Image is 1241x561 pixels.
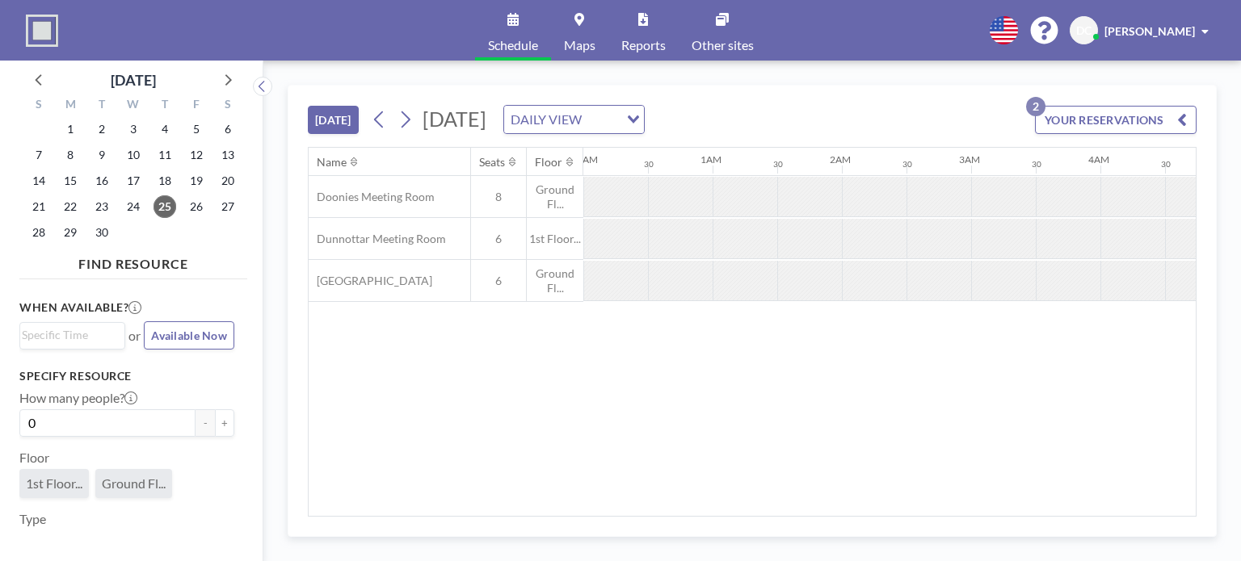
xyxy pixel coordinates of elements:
[90,221,113,244] span: Tuesday, September 30, 2025
[27,195,50,218] span: Sunday, September 21, 2025
[22,326,116,344] input: Search for option
[1032,159,1041,170] div: 30
[217,195,239,218] span: Saturday, September 27, 2025
[507,109,585,130] span: DAILY VIEW
[26,15,58,47] img: organization-logo
[19,390,137,406] label: How many people?
[90,144,113,166] span: Tuesday, September 9, 2025
[59,118,82,140] span: Monday, September 1, 2025
[122,170,145,192] span: Wednesday, September 17, 2025
[20,323,124,347] div: Search for option
[217,118,239,140] span: Saturday, September 6, 2025
[19,249,247,272] h4: FIND RESOURCE
[19,511,46,527] label: Type
[692,39,754,52] span: Other sites
[55,95,86,116] div: M
[471,190,526,204] span: 8
[535,155,562,170] div: Floor
[27,221,50,244] span: Sunday, September 28, 2025
[90,195,113,218] span: Tuesday, September 23, 2025
[23,95,55,116] div: S
[154,170,176,192] span: Thursday, September 18, 2025
[59,144,82,166] span: Monday, September 8, 2025
[773,159,783,170] div: 30
[217,144,239,166] span: Saturday, September 13, 2025
[26,475,82,492] span: 1st Floor...
[59,170,82,192] span: Monday, September 15, 2025
[154,144,176,166] span: Thursday, September 11, 2025
[122,118,145,140] span: Wednesday, September 3, 2025
[185,195,208,218] span: Friday, September 26, 2025
[1088,153,1109,165] div: 4AM
[185,170,208,192] span: Friday, September 19, 2025
[185,144,208,166] span: Friday, September 12, 2025
[180,95,212,116] div: F
[144,321,234,350] button: Available Now
[902,159,912,170] div: 30
[504,106,644,133] div: Search for option
[471,274,526,288] span: 6
[90,170,113,192] span: Tuesday, September 16, 2025
[1035,106,1197,134] button: YOUR RESERVATIONS2
[215,409,234,437] button: +
[102,475,166,492] span: Ground Fl...
[1076,23,1092,38] span: DC
[471,232,526,246] span: 6
[564,39,595,52] span: Maps
[154,118,176,140] span: Thursday, September 4, 2025
[571,153,598,165] div: 12AM
[587,109,617,130] input: Search for option
[90,118,113,140] span: Tuesday, September 2, 2025
[196,409,215,437] button: -
[309,274,432,288] span: [GEOGRAPHIC_DATA]
[309,190,435,204] span: Doonies Meeting Room
[1104,24,1195,38] span: [PERSON_NAME]
[59,221,82,244] span: Monday, September 29, 2025
[644,159,654,170] div: 30
[479,155,505,170] div: Seats
[488,39,538,52] span: Schedule
[309,232,446,246] span: Dunnottar Meeting Room
[621,39,666,52] span: Reports
[27,144,50,166] span: Sunday, September 7, 2025
[527,182,583,211] span: Ground Fl...
[118,95,149,116] div: W
[59,195,82,218] span: Monday, September 22, 2025
[217,170,239,192] span: Saturday, September 20, 2025
[151,329,227,342] span: Available Now
[19,369,234,383] h3: Specify resource
[423,107,486,131] span: [DATE]
[27,170,50,192] span: Sunday, September 14, 2025
[111,69,156,91] div: [DATE]
[149,95,180,116] div: T
[185,118,208,140] span: Friday, September 5, 2025
[19,450,49,466] label: Floor
[830,153,851,165] div: 2AM
[212,95,243,116] div: S
[308,106,359,134] button: [DATE]
[128,328,141,344] span: or
[317,155,347,170] div: Name
[700,153,721,165] div: 1AM
[154,195,176,218] span: Thursday, September 25, 2025
[527,232,583,246] span: 1st Floor...
[122,144,145,166] span: Wednesday, September 10, 2025
[1026,97,1045,116] p: 2
[86,95,118,116] div: T
[959,153,980,165] div: 3AM
[527,266,583,295] span: Ground Fl...
[122,195,145,218] span: Wednesday, September 24, 2025
[1161,159,1171,170] div: 30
